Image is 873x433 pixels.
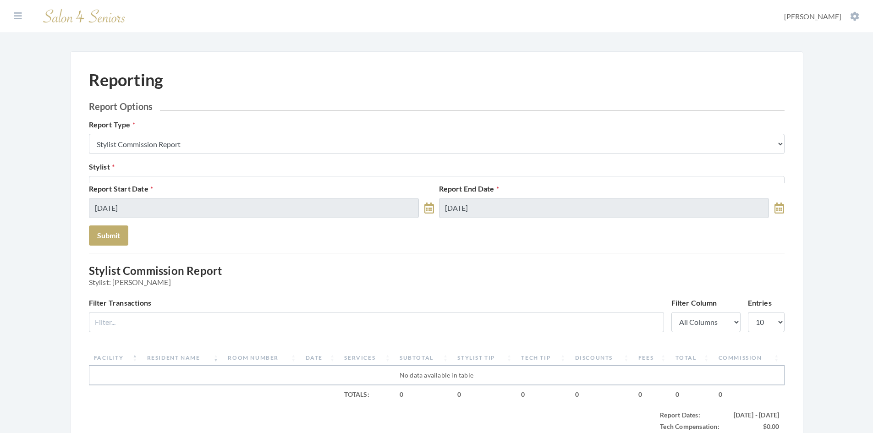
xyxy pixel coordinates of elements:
[89,264,785,286] h3: Stylist Commission Report
[784,12,841,21] span: [PERSON_NAME]
[671,350,714,366] th: Total: activate to sort column ascending
[748,297,772,308] label: Entries
[344,390,369,398] strong: Totals:
[655,421,729,432] td: Tech Compensation:
[223,350,301,366] th: Room Number: activate to sort column ascending
[714,385,784,404] td: 0
[301,350,340,366] th: Date: activate to sort column ascending
[516,350,570,366] th: Tech Tip: activate to sort column ascending
[516,385,570,404] td: 0
[453,350,516,366] th: Stylist Tip: activate to sort column ascending
[89,101,785,112] h2: Report Options
[774,198,784,218] a: toggle
[634,350,671,366] th: Fees: activate to sort column ascending
[89,312,664,332] input: Filter...
[729,421,784,432] td: $0.00
[781,11,862,22] button: [PERSON_NAME]
[671,385,714,404] td: 0
[38,5,130,27] img: Salon 4 Seniors
[89,297,152,308] label: Filter Transactions
[89,278,785,286] span: Stylist: [PERSON_NAME]
[634,385,671,404] td: 0
[89,70,164,90] h1: Reporting
[439,198,769,218] input: Select Date
[439,183,499,194] label: Report End Date
[89,119,135,130] label: Report Type
[571,385,634,404] td: 0
[395,350,453,366] th: Subtotal: activate to sort column ascending
[453,385,516,404] td: 0
[671,297,717,308] label: Filter Column
[89,350,143,366] th: Facility: activate to sort column descending
[340,350,395,366] th: Services: activate to sort column ascending
[655,409,729,421] td: Report Dates:
[89,225,128,246] button: Submit
[89,198,419,218] input: Select Date
[729,409,784,421] td: [DATE] - [DATE]
[571,350,634,366] th: Discounts: activate to sort column ascending
[424,198,434,218] a: toggle
[89,183,154,194] label: Report Start Date
[89,161,115,172] label: Stylist
[89,366,784,385] td: No data available in table
[714,350,784,366] th: Commission: activate to sort column ascending
[395,385,453,404] td: 0
[143,350,224,366] th: Resident Name: activate to sort column ascending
